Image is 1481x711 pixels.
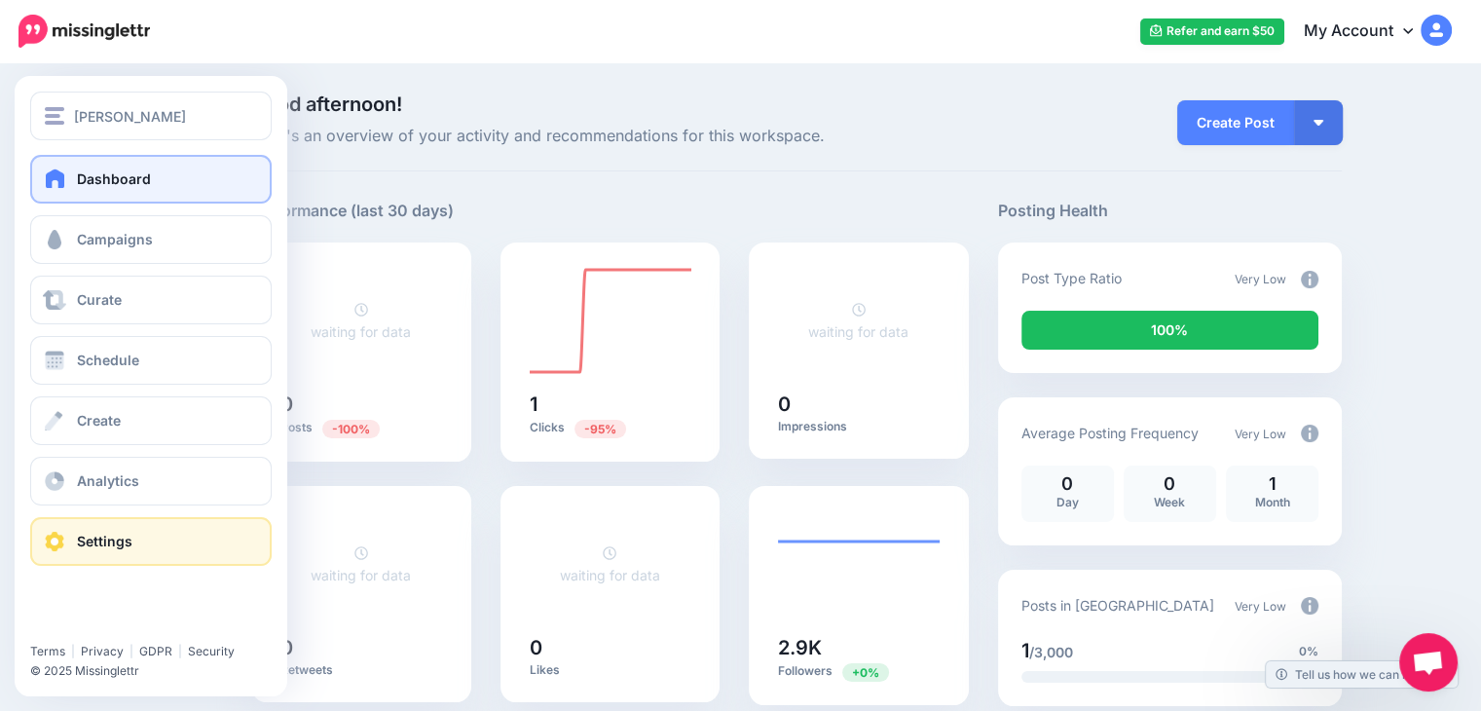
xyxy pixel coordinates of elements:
[1140,19,1284,45] a: Refer and earn $50
[530,662,691,678] p: Likes
[1029,644,1073,660] span: /3,000
[251,124,969,149] span: Here's an overview of your activity and recommendations for this workspace.
[251,93,402,116] span: Good afternoon!
[1254,495,1289,509] span: Month
[322,420,380,438] span: Previous period: 19
[30,336,272,385] a: Schedule
[1021,639,1029,662] span: 1
[1177,100,1294,145] a: Create Post
[30,661,283,681] li: © 2025 Missinglettr
[30,92,272,140] button: [PERSON_NAME]
[778,394,940,414] h5: 0
[574,420,626,438] span: Previous period: 19
[77,412,121,429] span: Create
[77,352,139,368] span: Schedule
[1021,594,1214,617] p: Posts in [GEOGRAPHIC_DATA]
[1021,311,1318,350] div: 100% of your posts in the last 30 days were manually created (i.e. were not from Drip Campaigns o...
[81,644,124,658] a: Privacy
[530,638,691,657] h5: 0
[71,644,75,658] span: |
[280,662,442,678] p: Retweets
[280,394,442,414] h5: 0
[1154,495,1185,509] span: Week
[1301,597,1318,615] img: info-circle-grey.png
[77,533,132,549] span: Settings
[808,301,908,340] a: waiting for data
[1301,271,1318,288] img: info-circle-grey.png
[778,419,940,434] p: Impressions
[311,301,411,340] a: waiting for data
[530,394,691,414] h5: 1
[188,644,235,658] a: Security
[139,644,172,658] a: GDPR
[77,291,122,308] span: Curate
[842,663,889,682] span: Previous period: 2.9K
[19,15,150,48] img: Missinglettr
[30,644,65,658] a: Terms
[778,638,940,657] h5: 2.9K
[998,199,1342,223] h5: Posting Health
[30,396,272,445] a: Create
[77,231,153,247] span: Campaigns
[530,419,691,437] p: Clicks
[1031,475,1104,493] p: 0
[77,472,139,489] span: Analytics
[1314,120,1323,126] img: arrow-down-white.png
[1235,599,1286,614] span: Very Low
[778,662,940,681] p: Followers
[1021,267,1122,289] p: Post Type Ratio
[1056,495,1079,509] span: Day
[30,517,272,566] a: Settings
[77,170,151,187] span: Dashboard
[30,457,272,505] a: Analytics
[74,105,186,128] span: [PERSON_NAME]
[178,644,182,658] span: |
[45,107,64,125] img: menu.png
[280,638,442,657] h5: 0
[1266,661,1458,688] a: Tell us how we can improve
[251,199,454,223] h5: Performance (last 30 days)
[1236,475,1309,493] p: 1
[1299,642,1318,661] span: 0%
[130,644,133,658] span: |
[1284,8,1452,56] a: My Account
[1235,427,1286,441] span: Very Low
[1399,633,1458,692] div: Open chat
[560,544,660,583] a: waiting for data
[30,616,178,635] iframe: Twitter Follow Button
[311,544,411,583] a: waiting for data
[30,215,272,264] a: Campaigns
[1301,425,1318,442] img: info-circle-grey.png
[1021,422,1199,444] p: Average Posting Frequency
[30,155,272,204] a: Dashboard
[1133,475,1206,493] p: 0
[30,276,272,324] a: Curate
[1235,272,1286,286] span: Very Low
[280,419,442,437] p: Posts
